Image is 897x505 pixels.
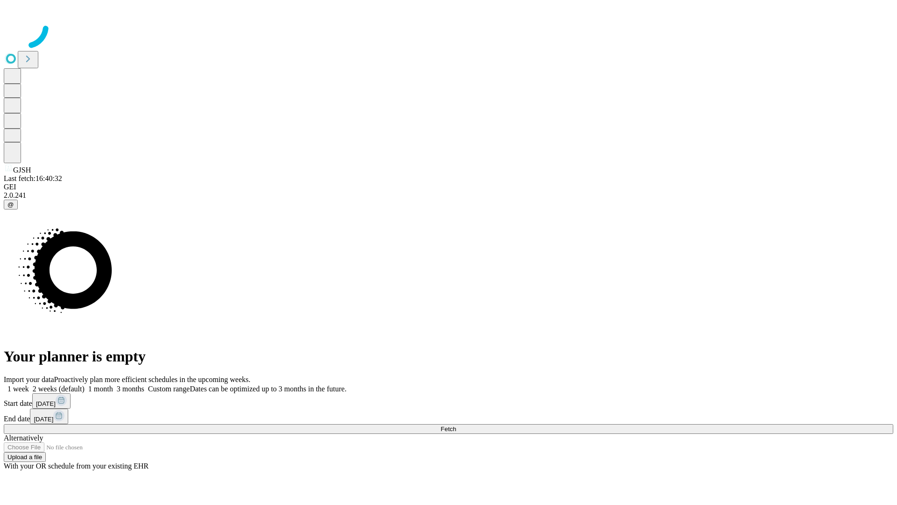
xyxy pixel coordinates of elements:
[7,385,29,393] span: 1 week
[32,393,71,409] button: [DATE]
[33,385,85,393] span: 2 weeks (default)
[4,375,54,383] span: Import your data
[4,348,893,365] h1: Your planner is empty
[4,409,893,424] div: End date
[30,409,68,424] button: [DATE]
[4,434,43,442] span: Alternatively
[36,400,56,407] span: [DATE]
[4,174,62,182] span: Last fetch: 16:40:32
[441,426,456,433] span: Fetch
[4,183,893,191] div: GEI
[4,191,893,200] div: 2.0.241
[13,166,31,174] span: GJSH
[7,201,14,208] span: @
[4,200,18,209] button: @
[4,452,46,462] button: Upload a file
[4,393,893,409] div: Start date
[4,424,893,434] button: Fetch
[34,416,53,423] span: [DATE]
[4,462,149,470] span: With your OR schedule from your existing EHR
[148,385,190,393] span: Custom range
[117,385,144,393] span: 3 months
[54,375,250,383] span: Proactively plan more efficient schedules in the upcoming weeks.
[190,385,346,393] span: Dates can be optimized up to 3 months in the future.
[88,385,113,393] span: 1 month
